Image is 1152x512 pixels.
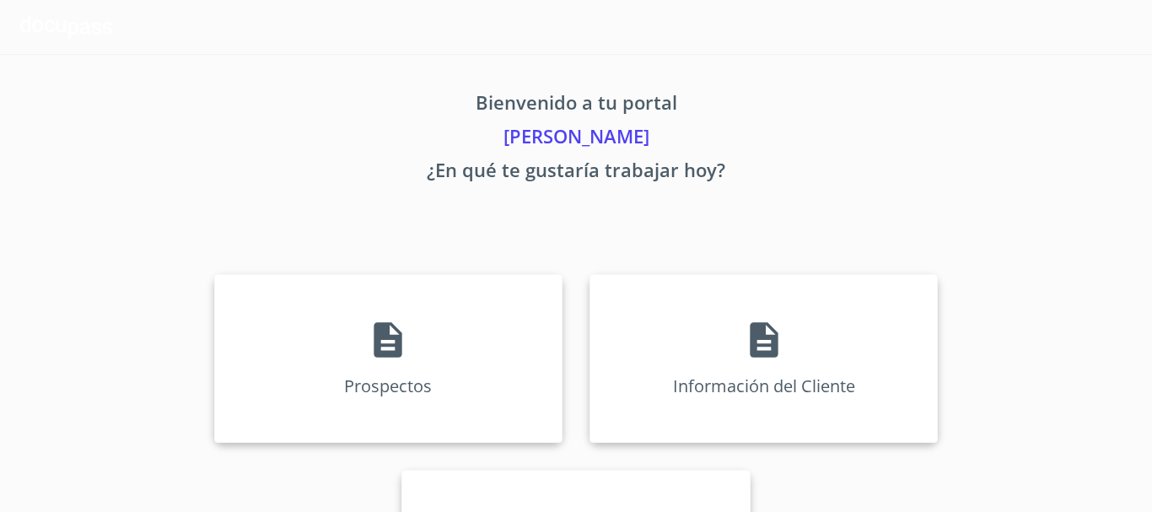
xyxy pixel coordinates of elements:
button: account of current user [1025,13,1133,40]
p: Prospectos [344,375,432,397]
span: VALERIA [1025,13,1112,40]
p: Bienvenido a tu portal [57,89,1095,122]
p: [PERSON_NAME] [57,122,1095,156]
p: ¿En qué te gustaría trabajar hoy? [57,156,1095,190]
p: Información del Cliente [673,375,855,397]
